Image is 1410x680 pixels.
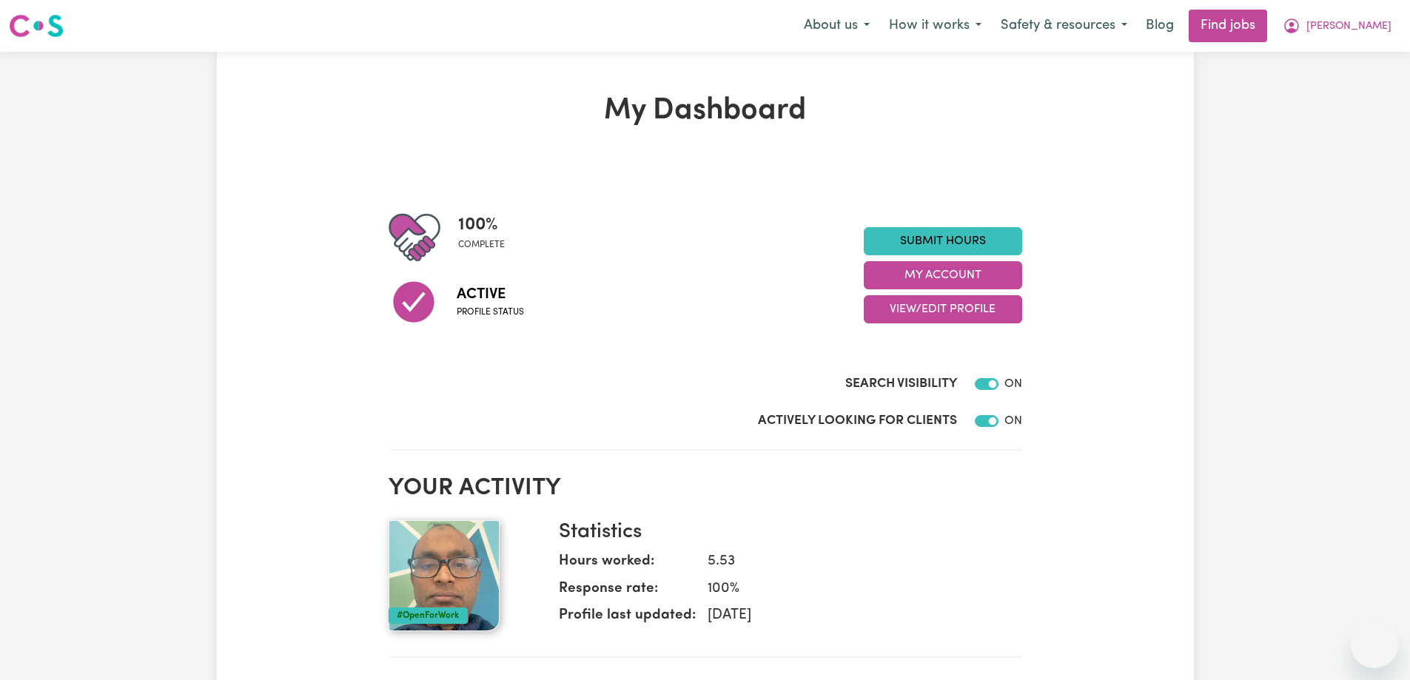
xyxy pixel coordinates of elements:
[794,10,879,41] button: About us
[864,227,1022,255] a: Submit Hours
[458,212,517,263] div: Profile completeness: 100%
[1189,10,1267,42] a: Find jobs
[9,9,64,43] a: Careseekers logo
[389,520,500,631] img: Your profile picture
[389,607,468,624] div: #OpenForWork
[864,261,1022,289] button: My Account
[457,306,524,319] span: Profile status
[559,605,696,633] dt: Profile last updated:
[1351,621,1398,668] iframe: Button to launch messaging window
[845,374,957,394] label: Search Visibility
[864,295,1022,323] button: View/Edit Profile
[389,474,1022,502] h2: Your activity
[389,93,1022,129] h1: My Dashboard
[1004,378,1022,390] span: ON
[696,605,1010,627] dd: [DATE]
[559,579,696,606] dt: Response rate:
[758,411,957,431] label: Actively Looking for Clients
[457,283,524,306] span: Active
[559,520,1010,545] h3: Statistics
[696,551,1010,573] dd: 5.53
[879,10,991,41] button: How it works
[458,238,505,252] span: complete
[1004,415,1022,427] span: ON
[696,579,1010,600] dd: 100 %
[559,551,696,579] dt: Hours worked:
[9,13,64,39] img: Careseekers logo
[991,10,1137,41] button: Safety & resources
[458,212,505,238] span: 100 %
[1137,10,1183,42] a: Blog
[1273,10,1401,41] button: My Account
[1306,18,1391,35] span: [PERSON_NAME]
